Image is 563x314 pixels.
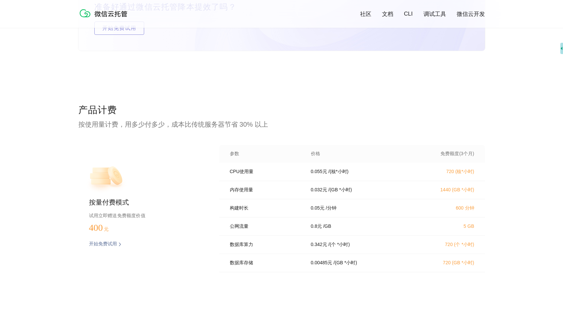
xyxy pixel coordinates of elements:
p: / (个 *小时) [328,242,350,248]
a: 文档 [382,10,393,18]
p: 按使用量计费，用多少付多少，成本比传统服务器节省 30% 以上 [78,120,485,129]
span: 开始免费试用 [95,22,144,35]
p: 720 (个 *小时) [416,242,474,248]
p: / (核*小时) [328,169,349,175]
p: 720 (核*小时) [416,169,474,175]
p: 内存使用量 [230,187,302,193]
p: 720 (GB *小时) [416,260,474,266]
p: 数据库算力 [230,242,302,248]
p: / GB [323,223,331,229]
p: 产品计费 [78,104,485,117]
a: 微信云托管 [78,15,132,21]
p: 0.032 元 [311,187,327,193]
a: 社区 [360,10,371,18]
p: 公网流量 [230,223,302,229]
a: CLI [404,11,413,17]
p: 5 GB [416,223,474,229]
p: 试用立即赠送免费额度价值 [89,211,198,220]
p: 600 分钟 [416,205,474,211]
p: / (GB *小时) [333,260,357,266]
p: 开始免费试用 [89,241,117,248]
p: 400 [89,222,122,233]
img: 微信云托管 [78,7,132,20]
p: 0.055 元 [311,169,327,175]
a: 微信云开发 [457,10,485,18]
p: / 分钟 [326,205,336,211]
p: 参数 [230,151,302,157]
span: 元 [104,227,109,232]
p: CPU使用量 [230,169,302,175]
p: 0.8 元 [311,223,322,229]
p: 构建时长 [230,205,302,211]
p: 0.05 元 [311,205,325,211]
p: 1440 (GB *小时) [416,187,474,193]
p: 按量付费模式 [89,198,198,207]
p: 0.00485 元 [311,260,332,266]
p: 免费额度(3个月) [416,151,474,157]
a: 调试工具 [423,10,446,18]
p: / (GB *小时) [328,187,352,193]
p: 数据库存储 [230,260,302,266]
p: 价格 [311,151,320,157]
p: 0.342 元 [311,242,327,248]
